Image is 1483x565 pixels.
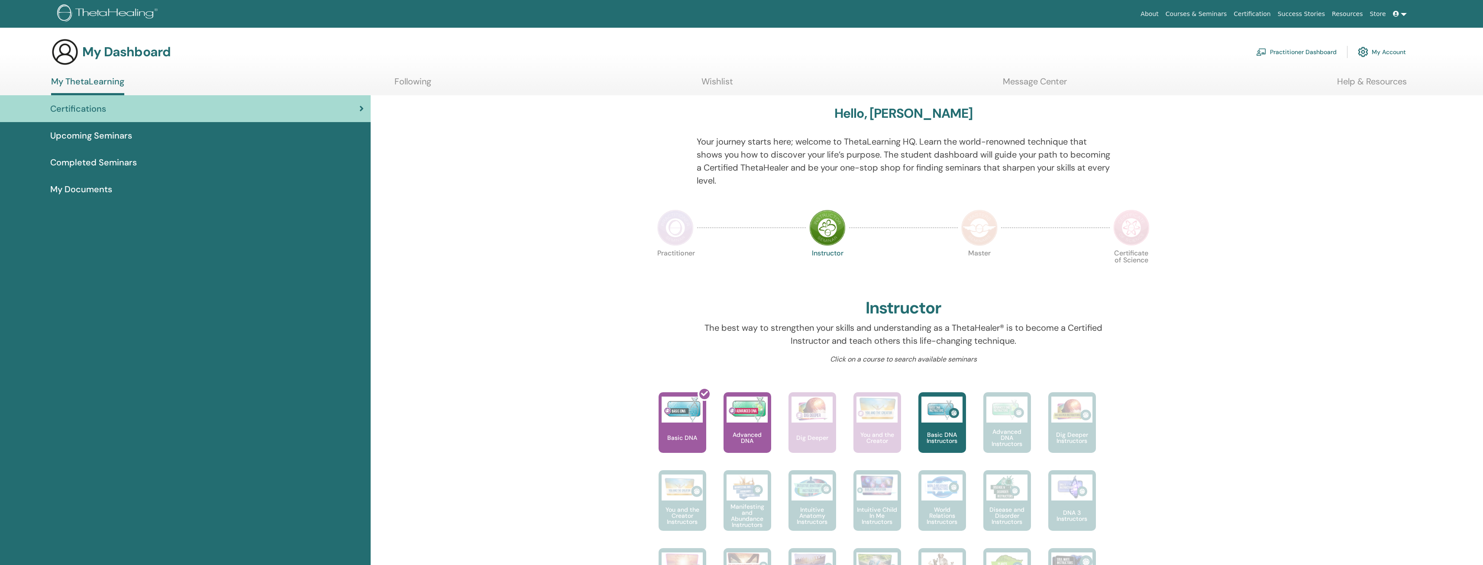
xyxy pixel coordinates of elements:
[657,250,694,286] p: Practitioner
[1337,76,1407,93] a: Help & Resources
[983,507,1031,525] p: Disease and Disorder Instructors
[983,470,1031,548] a: Disease and Disorder Instructors Disease and Disorder Instructors
[659,507,706,525] p: You and the Creator Instructors
[659,392,706,470] a: Basic DNA Basic DNA
[834,106,973,121] h3: Hello, [PERSON_NAME]
[921,475,963,500] img: World Relations Instructors
[1113,210,1150,246] img: Certificate of Science
[809,250,846,286] p: Instructor
[57,4,161,24] img: logo.png
[1003,76,1067,93] a: Message Center
[50,156,137,169] span: Completed Seminars
[697,321,1110,347] p: The best way to strengthen your skills and understanding as a ThetaHealer® is to become a Certifi...
[918,432,966,444] p: Basic DNA Instructors
[1113,250,1150,286] p: Certificate of Science
[394,76,431,93] a: Following
[1137,6,1162,22] a: About
[50,102,106,115] span: Certifications
[853,507,901,525] p: Intuitive Child In Me Instructors
[697,354,1110,365] p: Click on a course to search available seminars
[1230,6,1274,22] a: Certification
[657,210,694,246] img: Practitioner
[82,44,171,60] h3: My Dashboard
[697,135,1110,187] p: Your journey starts here; welcome to ThetaLearning HQ. Learn the world-renowned technique that sh...
[724,432,771,444] p: Advanced DNA
[1048,470,1096,548] a: DNA 3 Instructors DNA 3 Instructors
[662,475,703,500] img: You and the Creator Instructors
[809,210,846,246] img: Instructor
[1358,45,1368,59] img: cog.svg
[51,76,124,95] a: My ThetaLearning
[50,183,112,196] span: My Documents
[986,397,1027,423] img: Advanced DNA Instructors
[788,392,836,470] a: Dig Deeper Dig Deeper
[1358,42,1406,61] a: My Account
[983,429,1031,447] p: Advanced DNA Instructors
[1048,432,1096,444] p: Dig Deeper Instructors
[856,397,898,420] img: You and the Creator
[1367,6,1389,22] a: Store
[921,397,963,423] img: Basic DNA Instructors
[856,475,898,496] img: Intuitive Child In Me Instructors
[918,392,966,470] a: Basic DNA Instructors Basic DNA Instructors
[662,397,703,423] img: Basic DNA
[701,76,733,93] a: Wishlist
[1048,392,1096,470] a: Dig Deeper Instructors Dig Deeper Instructors
[1051,397,1092,423] img: Dig Deeper Instructors
[866,298,941,318] h2: Instructor
[792,397,833,423] img: Dig Deeper
[659,470,706,548] a: You and the Creator Instructors You and the Creator Instructors
[793,435,832,441] p: Dig Deeper
[1328,6,1367,22] a: Resources
[961,210,998,246] img: Master
[51,38,79,66] img: generic-user-icon.jpg
[853,432,901,444] p: You and the Creator
[1256,42,1337,61] a: Practitioner Dashboard
[961,250,998,286] p: Master
[1051,475,1092,500] img: DNA 3 Instructors
[727,475,768,500] img: Manifesting and Abundance Instructors
[1274,6,1328,22] a: Success Stories
[792,475,833,500] img: Intuitive Anatomy Instructors
[50,129,132,142] span: Upcoming Seminars
[724,504,771,528] p: Manifesting and Abundance Instructors
[986,475,1027,500] img: Disease and Disorder Instructors
[918,507,966,525] p: World Relations Instructors
[788,470,836,548] a: Intuitive Anatomy Instructors Intuitive Anatomy Instructors
[853,392,901,470] a: You and the Creator You and the Creator
[853,470,901,548] a: Intuitive Child In Me Instructors Intuitive Child In Me Instructors
[983,392,1031,470] a: Advanced DNA Instructors Advanced DNA Instructors
[1048,510,1096,522] p: DNA 3 Instructors
[918,470,966,548] a: World Relations Instructors World Relations Instructors
[724,470,771,548] a: Manifesting and Abundance Instructors Manifesting and Abundance Instructors
[1256,48,1267,56] img: chalkboard-teacher.svg
[788,507,836,525] p: Intuitive Anatomy Instructors
[727,397,768,423] img: Advanced DNA
[1162,6,1231,22] a: Courses & Seminars
[724,392,771,470] a: Advanced DNA Advanced DNA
